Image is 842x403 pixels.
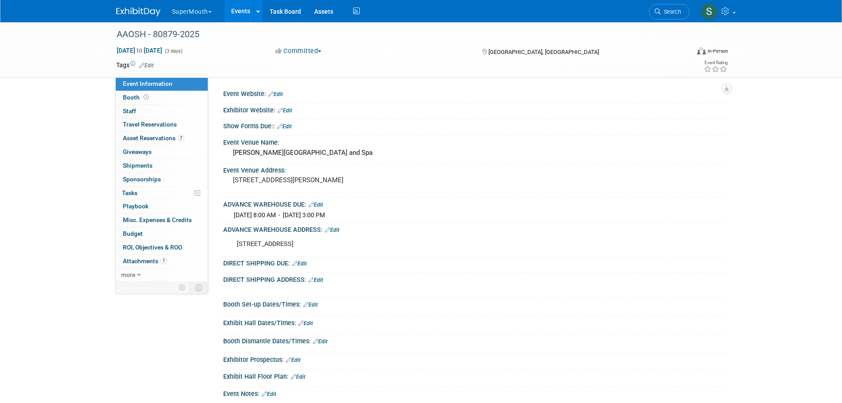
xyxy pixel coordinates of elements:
div: [PERSON_NAME][GEOGRAPHIC_DATA] and Spa [230,146,720,160]
a: Edit [303,302,318,308]
a: Shipments [116,159,208,173]
div: Exhibitor Prospectus: [223,353,726,365]
a: Edit [292,261,307,267]
div: Event Website: [223,87,726,99]
a: Edit [309,277,323,283]
span: (3 days) [164,48,183,54]
div: [STREET_ADDRESS] [231,235,629,253]
div: Exhibitor Website: [223,104,726,115]
div: AAOSH - 80879-2025 [114,27,676,42]
a: Travel Reservations [116,118,208,131]
a: Tasks [116,187,208,200]
a: Edit [278,107,292,114]
span: Travel Reservations [123,121,177,128]
div: Exhibit Hall Floor Plan: [223,370,726,381]
span: 1 [160,257,167,264]
span: [DATE] [DATE] [116,46,163,54]
span: Budget [123,230,143,237]
a: Budget [116,227,208,241]
a: ROI, Objectives & ROO [116,241,208,254]
div: Show Forms Due:: [223,119,726,131]
td: Tags [116,61,154,69]
a: Edit [286,357,301,363]
a: Edit [291,374,305,380]
img: ExhibitDay [116,8,160,16]
span: Asset Reservations [123,134,184,142]
a: Playbook [116,200,208,213]
a: Event Information [116,77,208,91]
a: Edit [309,202,323,208]
span: Sponsorships [123,176,161,183]
span: Giveaways [123,148,152,155]
a: Edit [313,338,328,345]
div: Event Venue Name: [223,136,726,147]
a: more [116,269,208,282]
img: Format-Inperson.png [697,47,706,54]
div: Event Rating [704,61,728,65]
span: Event Information [123,80,172,87]
div: ADVANCE WAREHOUSE DUE: [223,198,726,209]
a: Edit [139,62,154,69]
span: Playbook [123,203,149,210]
a: Edit [268,91,283,97]
span: [DATE] 8:00 AM - [DATE] 3:00 PM [234,211,325,219]
button: Committed [272,46,325,56]
span: to [135,47,144,54]
span: [GEOGRAPHIC_DATA], [GEOGRAPHIC_DATA] [488,49,599,55]
span: Staff [123,107,136,115]
a: Staff [116,105,208,118]
div: DIRECT SHIPPING DUE: [223,257,726,268]
span: Search [661,8,681,15]
div: Event Venue Address: [223,164,726,175]
span: 7 [178,135,184,142]
a: Attachments1 [116,255,208,268]
a: Giveaways [116,146,208,159]
a: Asset Reservations7 [116,132,208,145]
span: Attachments [123,257,167,265]
span: Tasks [122,189,137,196]
pre: [STREET_ADDRESS][PERSON_NAME] [233,176,423,184]
a: Edit [325,227,339,233]
div: In-Person [707,48,728,54]
a: Misc. Expenses & Credits [116,214,208,227]
a: Edit [262,391,276,397]
span: Booth [123,94,150,101]
div: Booth Dismantle Dates/Times: [223,334,726,346]
a: Edit [277,123,292,130]
a: Booth [116,91,208,104]
span: Misc. Expenses & Credits [123,216,192,223]
td: Personalize Event Tab Strip [175,282,190,293]
span: more [121,271,135,278]
div: Booth Set-up Dates/Times: [223,298,726,309]
div: ADVANCE WAREHOUSE ADDRESS: [223,223,726,234]
div: Exhibit Hall Dates/Times: [223,316,726,328]
div: DIRECT SHIPPING ADDRESS: [223,273,726,284]
span: Booth not reserved yet [142,94,150,100]
td: Toggle Event Tabs [190,282,208,293]
a: Search [649,4,690,19]
span: Shipments [123,162,152,169]
div: Event Notes: [223,387,726,399]
div: Event Format [637,46,728,59]
a: Sponsorships [116,173,208,186]
span: ROI, Objectives & ROO [123,244,182,251]
img: Samantha Meyers [701,3,718,20]
a: Edit [298,320,313,326]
